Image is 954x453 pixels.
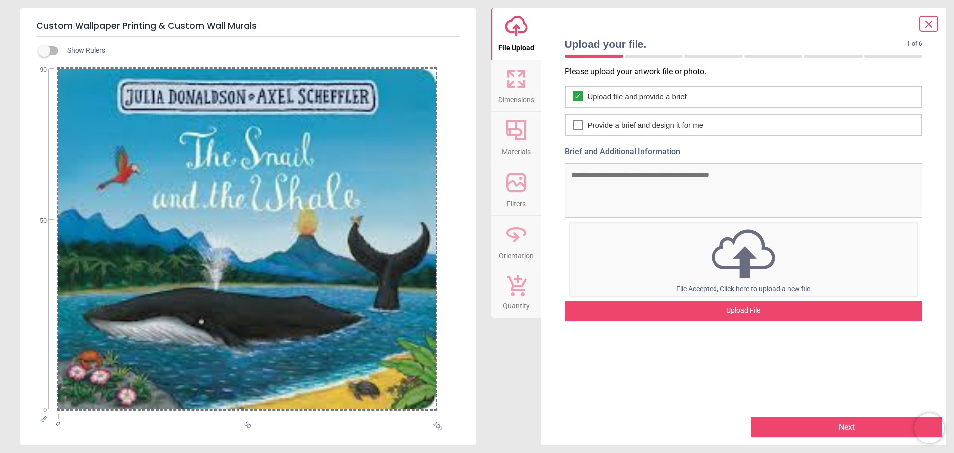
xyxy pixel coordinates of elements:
span: 100 [431,420,438,426]
span: Dimensions [498,91,534,105]
span: 50 [28,217,47,225]
label: Brief and Additional Information [565,146,923,157]
button: Next [751,417,942,437]
span: cm [40,414,48,423]
span: 0 [28,406,47,415]
button: Quantity [491,268,541,318]
span: Upload your file. [565,37,907,51]
button: Dimensions [491,60,541,112]
button: File Upload [491,8,541,60]
h5: Custom Wallpaper Printing & Custom Wall Murals [36,16,460,37]
span: 1 of 6 [907,40,922,48]
span: File Upload [498,38,534,53]
span: 0 [54,420,60,426]
span: 90 [28,66,47,74]
span: Orientation [499,246,534,261]
button: Filters [491,164,541,216]
span: 50 [242,420,249,426]
p: Please upload your artwork file or photo. [565,66,931,77]
iframe: Brevo live chat [914,413,944,443]
span: File Accepted, Click here to upload a new file [676,285,810,293]
button: Orientation [491,216,541,268]
div: Upload File [565,301,922,321]
span: Quantity [503,296,530,311]
button: Materials [491,112,541,164]
img: upload icon [570,226,918,280]
span: Upload file and provide a brief [588,91,687,102]
span: Provide a brief and design it for me [588,120,704,130]
div: Show Rulers [44,45,476,57]
span: Materials [502,142,531,157]
span: Filters [507,194,526,209]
